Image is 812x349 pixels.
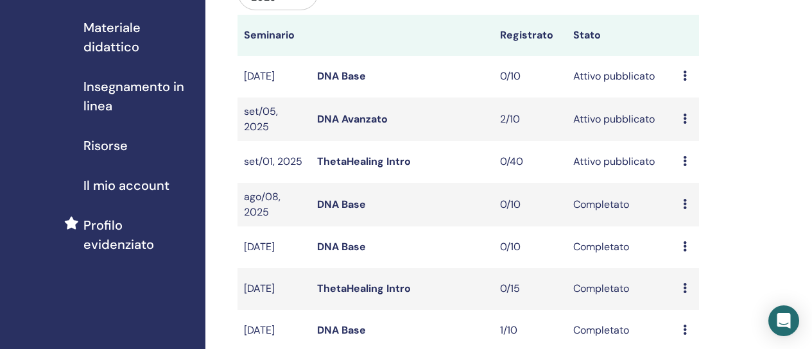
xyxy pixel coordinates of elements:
td: 2/10 [494,98,567,141]
a: DNA Base [317,198,366,211]
th: Seminario [238,15,311,56]
td: 0/10 [494,183,567,226]
div: Open Intercom Messenger [768,305,799,336]
span: Il mio account [83,176,169,195]
a: DNA Avanzato [317,112,388,126]
td: set/01, 2025 [238,141,311,183]
td: Attivo pubblicato [567,56,677,98]
td: [DATE] [238,268,311,310]
td: Attivo pubblicato [567,98,677,141]
td: [DATE] [238,226,311,268]
td: Completato [567,183,677,226]
td: Completato [567,226,677,268]
a: DNA Base [317,69,366,83]
a: ThetaHealing Intro [317,282,411,295]
span: Risorse [83,136,128,155]
td: Attivo pubblicato [567,141,677,183]
td: ago/08, 2025 [238,183,311,226]
a: DNA Base [317,240,366,253]
th: Registrato [494,15,567,56]
td: Completato [567,268,677,310]
th: Stato [567,15,677,56]
td: set/05, 2025 [238,98,311,141]
a: DNA Base [317,323,366,337]
td: [DATE] [238,56,311,98]
td: 0/40 [494,141,567,183]
span: Profilo evidenziato [83,216,195,254]
span: Materiale didattico [83,18,195,56]
span: Insegnamento in linea [83,77,195,115]
a: ThetaHealing Intro [317,155,411,168]
td: 0/10 [494,226,567,268]
td: 0/10 [494,56,567,98]
td: 0/15 [494,268,567,310]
